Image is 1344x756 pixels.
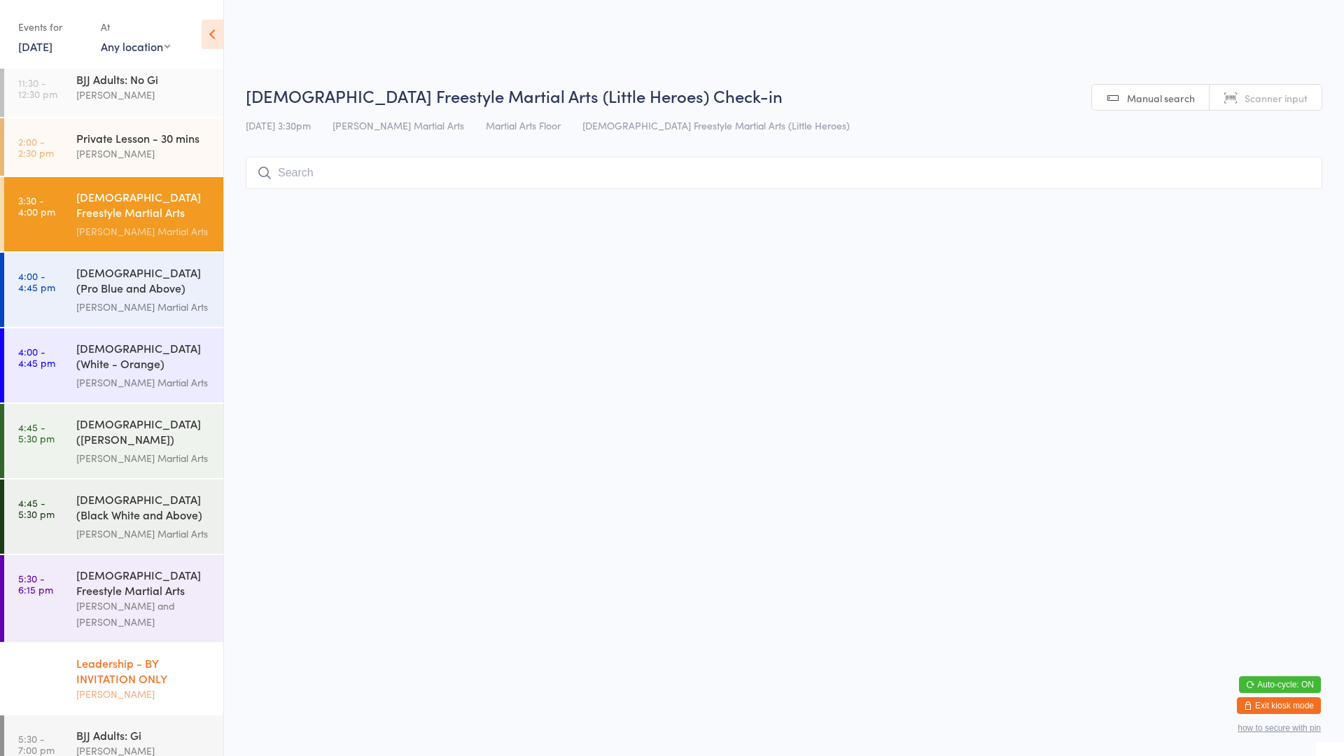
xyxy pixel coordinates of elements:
[4,643,223,714] a: 5:30 -6:00 pmLeadership - BY INVITATION ONLY[PERSON_NAME]
[18,136,54,158] time: 2:00 - 2:30 pm
[76,340,211,374] div: [DEMOGRAPHIC_DATA] (White - Orange) Freestyle Martial Arts
[18,733,55,755] time: 5:30 - 7:00 pm
[1127,91,1195,105] span: Manual search
[76,130,211,146] div: Private Lesson - 30 mins
[76,526,211,542] div: [PERSON_NAME] Martial Arts
[18,573,53,595] time: 5:30 - 6:15 pm
[18,421,55,444] time: 4:45 - 5:30 pm
[246,118,311,132] span: [DATE] 3:30pm
[101,38,170,54] div: Any location
[4,404,223,478] a: 4:45 -5:30 pm[DEMOGRAPHIC_DATA] ([PERSON_NAME]) Freestyle Martial Arts[PERSON_NAME] Martial Arts
[1245,91,1308,105] span: Scanner input
[246,157,1322,189] input: Search
[76,567,211,598] div: [DEMOGRAPHIC_DATA] Freestyle Martial Arts
[76,374,211,391] div: [PERSON_NAME] Martial Arts
[332,118,464,132] span: [PERSON_NAME] Martial Arts
[18,497,55,519] time: 4:45 - 5:30 pm
[4,479,223,554] a: 4:45 -5:30 pm[DEMOGRAPHIC_DATA] (Black White and Above) Freestyle Martial ...[PERSON_NAME] Martia...
[101,15,170,38] div: At
[18,15,87,38] div: Events for
[76,727,211,743] div: BJJ Adults: Gi
[1237,697,1321,714] button: Exit kiosk mode
[4,253,223,327] a: 4:00 -4:45 pm[DEMOGRAPHIC_DATA] (Pro Blue and Above) Freestyle Martial Arts[PERSON_NAME] Martial ...
[4,118,223,176] a: 2:00 -2:30 pmPrivate Lesson - 30 mins[PERSON_NAME]
[4,555,223,642] a: 5:30 -6:15 pm[DEMOGRAPHIC_DATA] Freestyle Martial Arts[PERSON_NAME] and [PERSON_NAME]
[76,491,211,526] div: [DEMOGRAPHIC_DATA] (Black White and Above) Freestyle Martial ...
[76,265,211,299] div: [DEMOGRAPHIC_DATA] (Pro Blue and Above) Freestyle Martial Arts
[76,686,211,702] div: [PERSON_NAME]
[18,270,55,293] time: 4:00 - 4:45 pm
[76,416,211,450] div: [DEMOGRAPHIC_DATA] ([PERSON_NAME]) Freestyle Martial Arts
[4,328,223,402] a: 4:00 -4:45 pm[DEMOGRAPHIC_DATA] (White - Orange) Freestyle Martial Arts[PERSON_NAME] Martial Arts
[76,71,211,87] div: BJJ Adults: No Gi
[486,118,561,132] span: Martial Arts Floor
[582,118,850,132] span: [DEMOGRAPHIC_DATA] Freestyle Martial Arts (Little Heroes)
[18,77,57,99] time: 11:30 - 12:30 pm
[76,223,211,239] div: [PERSON_NAME] Martial Arts
[18,195,55,217] time: 3:30 - 4:00 pm
[246,84,1322,107] h2: [DEMOGRAPHIC_DATA] Freestyle Martial Arts (Little Heroes) Check-in
[18,346,55,368] time: 4:00 - 4:45 pm
[1238,723,1321,733] button: how to secure with pin
[76,87,211,103] div: [PERSON_NAME]
[76,450,211,466] div: [PERSON_NAME] Martial Arts
[76,189,211,223] div: [DEMOGRAPHIC_DATA] Freestyle Martial Arts (Little Heroes)
[76,655,211,686] div: Leadership - BY INVITATION ONLY
[4,177,223,251] a: 3:30 -4:00 pm[DEMOGRAPHIC_DATA] Freestyle Martial Arts (Little Heroes)[PERSON_NAME] Martial Arts
[76,146,211,162] div: [PERSON_NAME]
[1239,676,1321,693] button: Auto-cycle: ON
[76,299,211,315] div: [PERSON_NAME] Martial Arts
[18,38,52,54] a: [DATE]
[76,598,211,630] div: [PERSON_NAME] and [PERSON_NAME]
[18,661,55,683] time: 5:30 - 6:00 pm
[4,59,223,117] a: 11:30 -12:30 pmBJJ Adults: No Gi[PERSON_NAME]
